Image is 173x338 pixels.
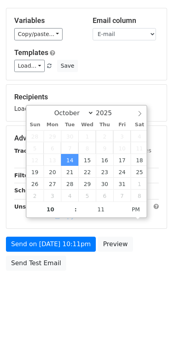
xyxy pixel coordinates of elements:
[78,178,96,190] span: October 29, 2025
[44,178,61,190] span: October 27, 2025
[44,130,61,142] span: September 29, 2025
[27,190,44,201] span: November 2, 2025
[44,166,61,178] span: October 20, 2025
[96,130,113,142] span: October 2, 2025
[44,142,61,154] span: October 6, 2025
[44,190,61,201] span: November 3, 2025
[61,178,78,190] span: October 28, 2025
[78,154,96,166] span: October 15, 2025
[14,134,159,142] h5: Advanced
[27,142,44,154] span: October 5, 2025
[6,237,96,252] a: Send on [DATE] 10:11pm
[53,213,125,220] a: Copy unsubscribe link
[113,122,131,127] span: Fri
[94,109,122,117] input: Year
[133,300,173,338] iframe: Chat Widget
[78,142,96,154] span: October 8, 2025
[131,166,148,178] span: October 25, 2025
[27,154,44,166] span: October 12, 2025
[14,60,45,72] a: Load...
[78,122,96,127] span: Wed
[14,93,159,101] h5: Recipients
[61,122,78,127] span: Tue
[27,201,75,217] input: Hour
[14,187,43,194] strong: Schedule
[27,130,44,142] span: September 28, 2025
[113,166,131,178] span: October 24, 2025
[57,60,78,72] button: Save
[61,190,78,201] span: November 4, 2025
[27,166,44,178] span: October 19, 2025
[78,190,96,201] span: November 5, 2025
[113,142,131,154] span: October 10, 2025
[61,166,78,178] span: October 21, 2025
[93,16,159,25] h5: Email column
[14,203,53,210] strong: Unsubscribe
[77,201,125,217] input: Minute
[96,142,113,154] span: October 9, 2025
[61,154,78,166] span: October 14, 2025
[98,237,133,252] a: Preview
[96,178,113,190] span: October 30, 2025
[96,190,113,201] span: November 6, 2025
[14,172,34,178] strong: Filters
[78,166,96,178] span: October 22, 2025
[113,178,131,190] span: October 31, 2025
[113,190,131,201] span: November 7, 2025
[133,300,173,338] div: 聊天小组件
[113,130,131,142] span: October 3, 2025
[113,154,131,166] span: October 17, 2025
[96,154,113,166] span: October 16, 2025
[14,16,81,25] h5: Variables
[96,122,113,127] span: Thu
[131,154,148,166] span: October 18, 2025
[131,178,148,190] span: November 1, 2025
[131,142,148,154] span: October 11, 2025
[27,178,44,190] span: October 26, 2025
[78,130,96,142] span: October 1, 2025
[44,154,61,166] span: October 13, 2025
[61,142,78,154] span: October 7, 2025
[14,148,41,154] strong: Tracking
[14,93,159,113] div: Loading...
[61,130,78,142] span: September 30, 2025
[125,201,147,217] span: Click to toggle
[14,48,48,57] a: Templates
[131,122,148,127] span: Sat
[6,256,66,271] a: Send Test Email
[27,122,44,127] span: Sun
[44,122,61,127] span: Mon
[74,201,77,217] span: :
[14,28,63,40] a: Copy/paste...
[131,130,148,142] span: October 4, 2025
[131,190,148,201] span: November 8, 2025
[96,166,113,178] span: October 23, 2025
